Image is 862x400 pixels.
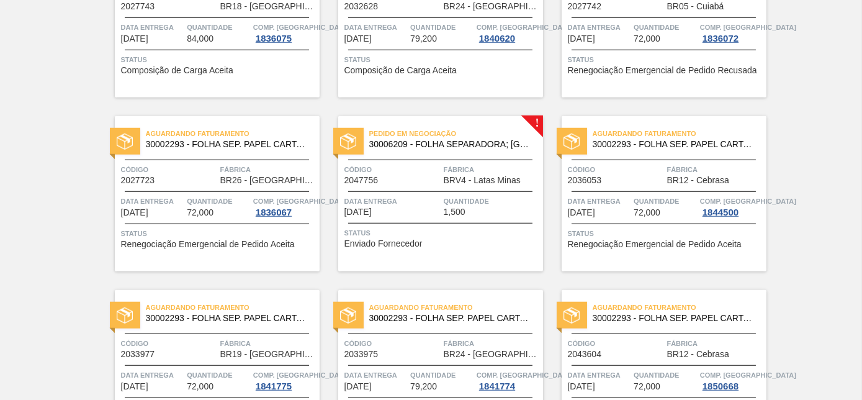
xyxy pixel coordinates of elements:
[410,382,437,391] span: 79,200
[117,307,133,324] img: status
[700,34,741,43] div: 1836072
[344,207,372,217] span: 27/10/2025
[667,163,763,176] span: Fábrica
[634,208,660,217] span: 72,000
[344,382,372,391] span: 29/10/2025
[543,116,766,271] a: statusAguardando Faturamento30002293 - FOLHA SEP. PAPEL CARTAO 1200x1000M 350gCódigo2036053Fábric...
[146,127,320,140] span: Aguardando Faturamento
[253,369,349,381] span: Comp. Carga
[146,314,310,323] span: 30002293 - FOLHA SEP. PAPEL CARTAO 1200x1000M 350g
[369,140,533,149] span: 30006209 - FOLHA SEPARADORA; TAMPA
[117,134,133,150] img: status
[410,369,474,381] span: Quantidade
[568,337,664,350] span: Código
[410,34,437,43] span: 79,200
[121,2,155,11] span: 2027743
[320,116,543,271] a: !statusPedido em Negociação30006209 - FOLHA SEPARADORA; [GEOGRAPHIC_DATA]Código2047756FábricaBRV4...
[444,163,540,176] span: Fábrica
[700,369,763,391] a: Comp. [GEOGRAPHIC_DATA]1850668
[369,127,543,140] span: Pedido em Negociação
[563,134,580,150] img: status
[344,227,540,239] span: Status
[146,301,320,314] span: Aguardando Faturamento
[634,382,660,391] span: 72,000
[220,350,317,359] span: BR19 - Nova Rio
[121,163,217,176] span: Código
[568,34,595,43] span: 27/10/2025
[634,34,660,43] span: 72,000
[477,21,540,43] a: Comp. [GEOGRAPHIC_DATA]1840620
[568,208,595,217] span: 28/10/2025
[121,382,148,391] span: 29/10/2025
[444,195,540,207] span: Quantidade
[187,369,250,381] span: Quantidade
[253,195,349,207] span: Comp. Carga
[568,240,742,249] span: Renegociação Emergencial de Pedido Aceita
[593,140,756,149] span: 30002293 - FOLHA SEP. PAPEL CARTAO 1200x1000M 350g
[146,140,310,149] span: 30002293 - FOLHA SEP. PAPEL CARTAO 1200x1000M 350g
[253,207,294,217] div: 1836067
[563,307,580,324] img: status
[340,307,356,324] img: status
[593,127,766,140] span: Aguardando Faturamento
[187,195,250,207] span: Quantidade
[344,34,372,43] span: 25/10/2025
[634,195,697,207] span: Quantidade
[700,21,796,34] span: Comp. Carga
[568,2,602,11] span: 2027742
[667,337,763,350] span: Fábrica
[344,2,379,11] span: 2032628
[477,34,518,43] div: 1840620
[187,208,213,217] span: 72,000
[121,227,317,240] span: Status
[568,369,631,381] span: Data Entrega
[667,176,729,185] span: BR12 - Cebrasa
[253,34,294,43] div: 1836075
[444,337,540,350] span: Fábrica
[187,382,213,391] span: 72,000
[340,134,356,150] img: status
[121,208,148,217] span: 27/10/2025
[369,314,533,323] span: 30002293 - FOLHA SEP. PAPEL CARTAO 1200x1000M 350g
[568,53,763,66] span: Status
[344,66,457,75] span: Composição de Carga Aceita
[121,21,184,34] span: Data Entrega
[220,163,317,176] span: Fábrica
[568,176,602,185] span: 2036053
[700,369,796,381] span: Comp. Carga
[444,176,521,185] span: BRV4 - Latas Minas
[220,176,317,185] span: BR26 - Uberlândia
[121,176,155,185] span: 2027723
[477,21,573,34] span: Comp. Carga
[121,66,233,75] span: Composição de Carga Aceita
[369,301,543,314] span: Aguardando Faturamento
[444,350,540,359] span: BR24 - Ponta Grossa
[121,369,184,381] span: Data Entrega
[344,53,540,66] span: Status
[121,350,155,359] span: 2033977
[700,381,741,391] div: 1850668
[220,337,317,350] span: Fábrica
[253,195,317,217] a: Comp. [GEOGRAPHIC_DATA]1836067
[344,337,441,350] span: Código
[253,369,317,391] a: Comp. [GEOGRAPHIC_DATA]1841775
[444,207,465,217] span: 1,500
[253,381,294,391] div: 1841775
[568,350,602,359] span: 2043604
[593,314,756,323] span: 30002293 - FOLHA SEP. PAPEL CARTAO 1200x1000M 350g
[220,2,317,11] span: BR18 - Pernambuco
[477,369,540,391] a: Comp. [GEOGRAPHIC_DATA]1841774
[667,350,729,359] span: BR12 - Cebrasa
[121,53,317,66] span: Status
[187,21,250,34] span: Quantidade
[121,34,148,43] span: 25/10/2025
[344,369,408,381] span: Data Entrega
[700,195,763,217] a: Comp. [GEOGRAPHIC_DATA]1844500
[187,34,213,43] span: 84,000
[344,350,379,359] span: 2033975
[121,195,184,207] span: Data Entrega
[700,195,796,207] span: Comp. Carga
[568,227,763,240] span: Status
[410,21,474,34] span: Quantidade
[96,116,320,271] a: statusAguardando Faturamento30002293 - FOLHA SEP. PAPEL CARTAO 1200x1000M 350gCódigo2027723Fábric...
